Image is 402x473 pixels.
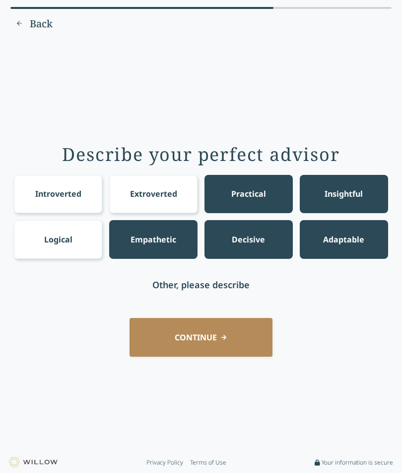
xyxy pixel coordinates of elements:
[30,17,53,31] span: Back
[9,457,58,468] img: Willow logo
[325,188,363,200] div: Insightful
[146,459,183,467] a: Privacy Policy
[190,459,226,467] a: Terms of Use
[131,234,176,245] div: Empathetic
[232,234,265,245] div: Decisive
[10,16,58,32] button: Previous question
[152,278,250,292] div: Other, please describe
[35,188,81,200] div: Introverted
[130,188,177,200] div: Extroverted
[323,234,364,245] div: Adaptable
[44,234,72,245] div: Logical
[62,145,339,164] div: Describe your perfect advisor
[130,318,272,356] button: CONTINUE
[231,188,266,200] div: Practical
[10,7,273,9] div: 69% complete
[322,459,393,467] span: Your information is secure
